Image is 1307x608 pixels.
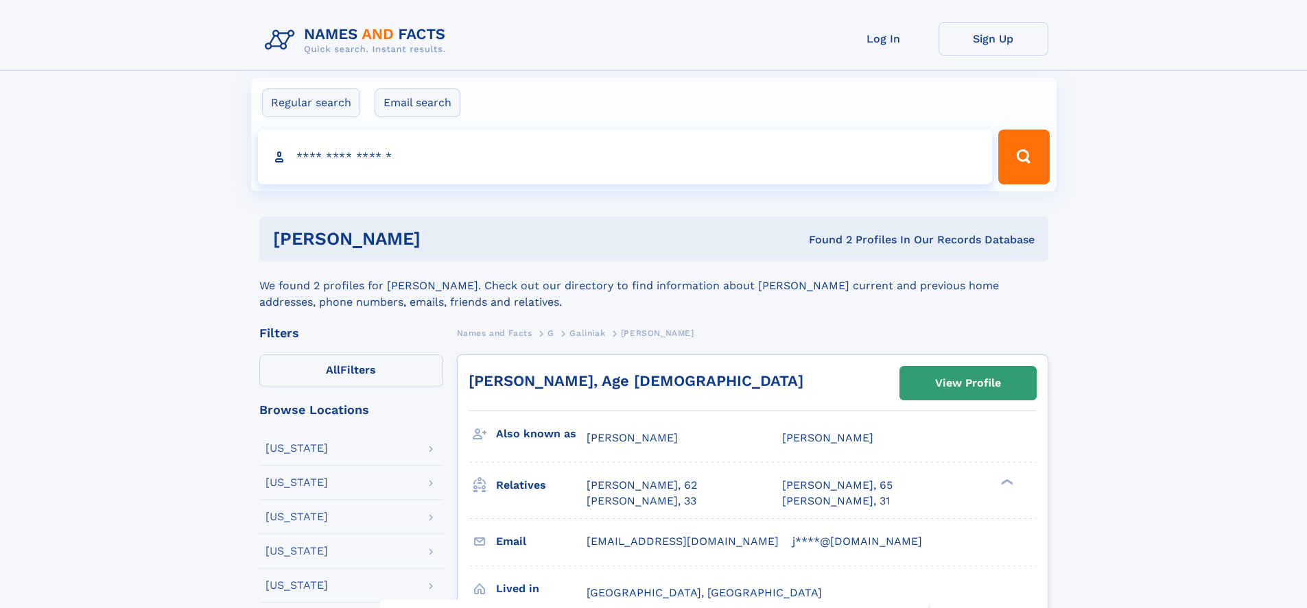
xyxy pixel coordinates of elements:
[266,511,328,522] div: [US_STATE]
[266,477,328,488] div: [US_STATE]
[621,328,694,338] span: [PERSON_NAME]
[258,130,993,184] input: search input
[998,478,1014,487] div: ❯
[587,478,697,493] a: [PERSON_NAME], 62
[587,586,822,599] span: [GEOGRAPHIC_DATA], [GEOGRAPHIC_DATA]
[615,232,1035,247] div: Found 2 Profiles In Our Records Database
[496,577,587,600] h3: Lived in
[569,324,605,341] a: Galiniak
[587,494,696,509] a: [PERSON_NAME], 33
[569,328,605,338] span: Galiniak
[326,363,340,376] span: All
[782,431,873,444] span: [PERSON_NAME]
[900,367,1036,400] a: View Profile
[782,494,890,509] a: [PERSON_NAME], 31
[266,580,328,591] div: [US_STATE]
[375,88,460,117] label: Email search
[547,324,554,341] a: G
[496,422,587,446] h3: Also known as
[547,328,554,338] span: G
[266,546,328,557] div: [US_STATE]
[998,130,1049,184] button: Search Button
[469,372,803,389] a: [PERSON_NAME], Age [DEMOGRAPHIC_DATA]
[273,230,615,247] h1: [PERSON_NAME]
[259,354,443,387] label: Filters
[935,367,1001,399] div: View Profile
[496,530,587,553] h3: Email
[259,22,457,59] img: Logo Names and Facts
[457,324,532,341] a: Names and Facts
[266,443,328,454] div: [US_STATE]
[939,22,1048,56] a: Sign Up
[829,22,939,56] a: Log In
[587,431,678,444] span: [PERSON_NAME]
[782,478,893,493] a: [PERSON_NAME], 65
[259,404,443,416] div: Browse Locations
[262,88,360,117] label: Regular search
[259,261,1048,311] div: We found 2 profiles for [PERSON_NAME]. Check out our directory to find information about [PERSON_...
[587,535,779,548] span: [EMAIL_ADDRESS][DOMAIN_NAME]
[259,327,443,339] div: Filters
[496,474,587,497] h3: Relatives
